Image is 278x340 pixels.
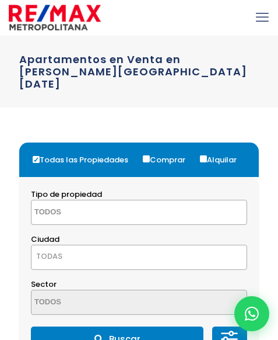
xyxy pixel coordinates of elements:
[31,245,247,270] span: TODAS
[9,3,101,32] img: remax-metropolitana-logo
[197,148,248,171] label: Alquilar
[31,189,102,200] span: Tipo de propiedad
[31,248,247,265] span: TODAS
[9,3,101,32] a: RE/MAX Metropolitana
[36,251,62,262] span: TODAS
[200,155,207,162] input: Alquilar
[31,290,131,315] textarea: Search
[31,234,59,245] span: Ciudad
[252,8,272,27] a: mobile menu
[140,148,197,171] label: Comprar
[31,279,57,290] span: Sector
[31,200,131,225] textarea: Search
[33,156,40,163] input: Todas las Propiedades
[143,155,150,162] input: Comprar
[19,53,259,90] h1: Apartamentos en Venta en [PERSON_NAME][GEOGRAPHIC_DATA][DATE]
[30,148,140,171] label: Todas las Propiedades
